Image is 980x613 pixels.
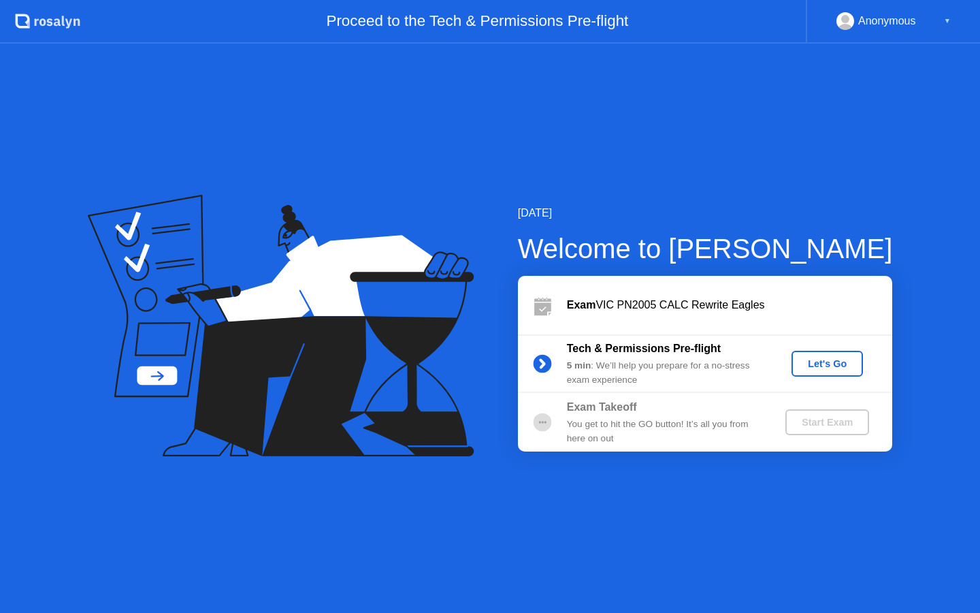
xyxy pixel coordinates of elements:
div: You get to hit the GO button! It’s all you from here on out [567,418,763,445]
div: Let's Go [797,358,857,369]
button: Start Exam [785,409,869,435]
b: Exam Takeoff [567,401,637,413]
b: 5 min [567,360,591,371]
button: Let's Go [791,351,863,377]
b: Exam [567,299,596,311]
div: Start Exam [791,417,864,428]
div: [DATE] [518,205,893,221]
div: : We’ll help you prepare for a no-stress exam experience [567,359,763,387]
div: Anonymous [858,12,916,30]
div: Welcome to [PERSON_NAME] [518,228,893,269]
b: Tech & Permissions Pre-flight [567,343,721,354]
div: ▼ [944,12,951,30]
div: VIC PN2005 CALC Rewrite Eagles [567,297,892,313]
